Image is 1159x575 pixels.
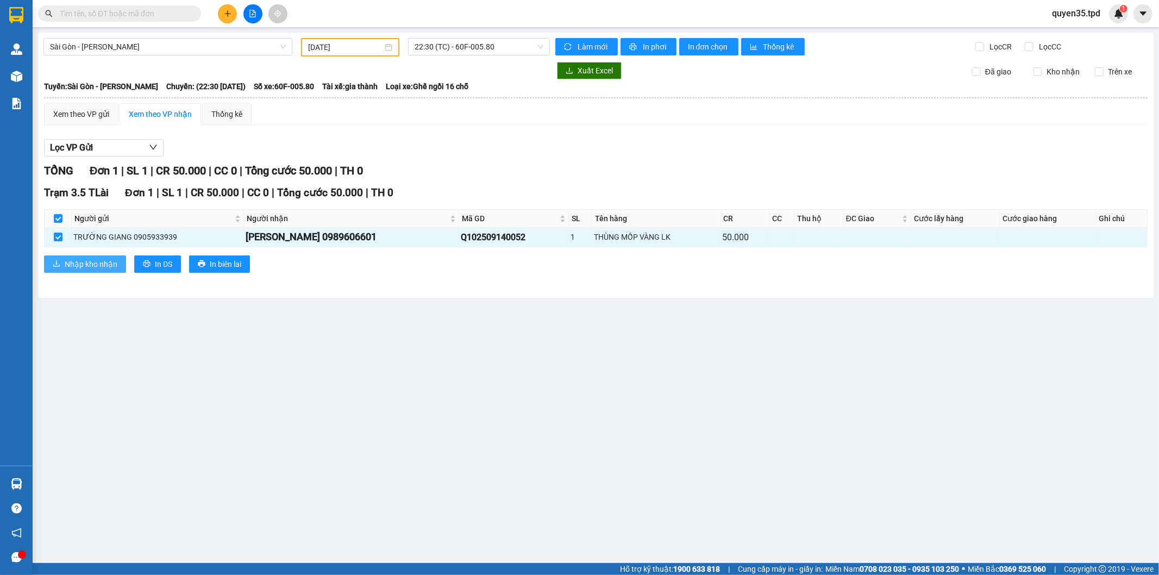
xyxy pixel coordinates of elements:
[459,228,568,247] td: Q102509140052
[60,8,188,20] input: Tìm tên, số ĐT hoặc mã đơn
[243,4,262,23] button: file-add
[143,260,151,268] span: printer
[247,186,269,199] span: CC 0
[750,43,759,52] span: bar-chart
[9,10,26,22] span: Gửi:
[245,164,332,177] span: Tổng cước 50.000
[274,10,281,17] span: aim
[462,212,557,224] span: Mã GD
[620,563,720,575] span: Hỗ trợ kỹ thuật:
[277,186,363,199] span: Tổng cước 50.000
[1042,66,1084,78] span: Kho nhận
[461,230,566,244] div: Q102509140052
[415,39,543,55] span: 22:30 (TC) - 60F-005.80
[127,164,148,177] span: SL 1
[721,210,770,228] th: CR
[860,565,959,573] strong: 0708 023 035 - 0935 103 250
[156,164,206,177] span: CR 50.000
[224,10,231,17] span: plus
[386,80,468,92] span: Loại xe: Ghế ngồi 16 chỗ
[11,503,22,514] span: question-circle
[50,141,93,154] span: Lọc VP Gửi
[566,67,573,76] span: download
[1097,210,1148,228] th: Ghi chú
[95,22,182,35] div: [PERSON_NAME]
[1133,4,1152,23] button: caret-down
[50,39,286,55] span: Sài Gòn - Phương Lâm
[723,230,768,244] div: 50.000
[210,258,241,270] span: In biên lai
[322,80,378,92] span: Tài xế: gia thành
[763,41,796,53] span: Thống kê
[209,164,211,177] span: |
[999,565,1046,573] strong: 0369 525 060
[769,210,794,228] th: CC
[129,108,192,120] div: Xem theo VP nhận
[74,212,233,224] span: Người gửi
[198,260,205,268] span: printer
[1122,5,1125,12] span: 1
[11,43,22,55] img: warehouse-icon
[247,212,448,224] span: Người nhận
[149,143,158,152] span: down
[44,186,109,199] span: Trạm 3.5 TLài
[564,43,573,52] span: sync
[155,258,172,270] span: In DS
[1114,9,1124,18] img: icon-new-feature
[134,255,181,273] button: printerIn DS
[185,186,188,199] span: |
[272,186,274,199] span: |
[968,563,1046,575] span: Miền Bắc
[11,98,22,109] img: solution-icon
[65,258,117,270] span: Nhập kho nhận
[629,43,638,52] span: printer
[53,108,109,120] div: Xem theo VP gửi
[594,231,719,243] div: THÙNG MỐP VÀNG LK
[9,9,87,35] div: Trạm 3.5 TLài
[738,563,823,575] span: Cung cấp máy in - giấy in:
[308,41,383,53] input: 14/09/2025
[794,210,843,228] th: Thu hộ
[240,164,242,177] span: |
[268,4,287,23] button: aim
[44,82,158,91] b: Tuyến: Sài Gòn - [PERSON_NAME]
[156,186,159,199] span: |
[189,255,250,273] button: printerIn biên lai
[688,41,730,53] span: In đơn chọn
[569,210,592,228] th: SL
[571,231,590,243] div: 1
[911,210,1000,228] th: Cước lấy hàng
[1138,9,1148,18] span: caret-down
[53,260,60,268] span: download
[125,186,154,199] span: Đơn 1
[45,10,53,17] span: search
[11,71,22,82] img: warehouse-icon
[11,528,22,538] span: notification
[9,64,87,77] div: 075064000574
[191,186,239,199] span: CR 50.000
[166,80,246,92] span: Chuyến: (22:30 [DATE])
[211,108,242,120] div: Thống kê
[621,38,676,55] button: printerIn phơi
[242,186,245,199] span: |
[44,255,126,273] button: downloadNhập kho nhận
[578,41,609,53] span: Làm mới
[44,164,73,177] span: TỔNG
[962,567,965,571] span: ⚪️
[249,10,256,17] span: file-add
[679,38,738,55] button: In đơn chọn
[1104,66,1136,78] span: Trên xe
[741,38,805,55] button: bar-chartThống kê
[1035,41,1063,53] span: Lọc CC
[981,66,1016,78] span: Đã giao
[371,186,393,199] span: TH 0
[1054,563,1056,575] span: |
[151,164,153,177] span: |
[643,41,668,53] span: In phơi
[335,164,337,177] span: |
[11,478,22,490] img: warehouse-icon
[11,552,22,562] span: message
[673,565,720,573] strong: 1900 633 818
[246,229,458,245] div: [PERSON_NAME] 0989606601
[121,164,124,177] span: |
